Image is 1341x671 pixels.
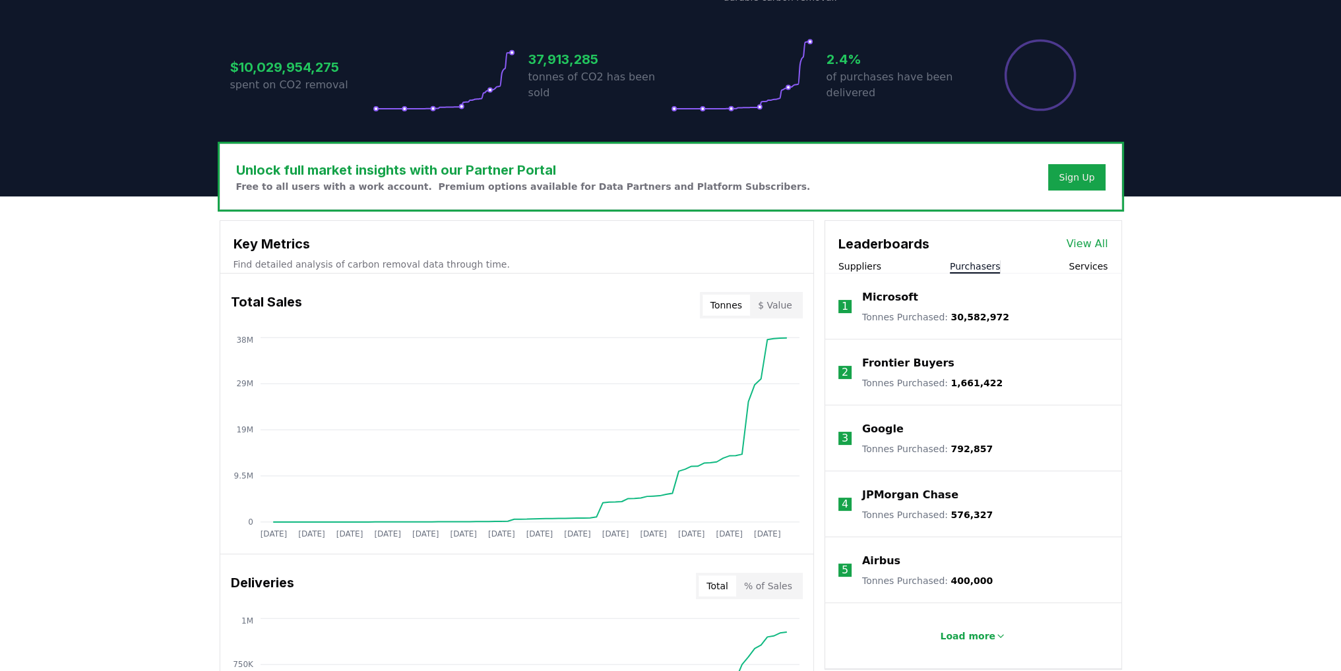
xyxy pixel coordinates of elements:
[1059,171,1094,184] a: Sign Up
[564,529,591,539] tspan: [DATE]
[842,496,848,512] p: 4
[602,529,629,539] tspan: [DATE]
[450,529,477,539] tspan: [DATE]
[241,616,253,626] tspan: 1M
[412,529,439,539] tspan: [DATE]
[260,529,287,539] tspan: [DATE]
[862,355,954,371] a: Frontier Buyers
[234,258,800,271] p: Find detailed analysis of carbon removal data through time.
[716,529,743,539] tspan: [DATE]
[298,529,325,539] tspan: [DATE]
[862,574,993,587] p: Tonnes Purchased :
[862,442,993,455] p: Tonnes Purchased :
[230,57,373,77] h3: $10,029,954,275
[838,260,881,273] button: Suppliers
[750,295,800,316] button: $ Value
[678,529,705,539] tspan: [DATE]
[842,562,848,578] p: 5
[231,292,302,318] h3: Total Sales
[929,623,1016,649] button: Load more
[236,180,811,193] p: Free to all users with a work account. Premium options available for Data Partners and Platform S...
[488,529,515,539] tspan: [DATE]
[940,629,995,643] p: Load more
[234,234,800,254] h3: Key Metrics
[826,49,969,69] h3: 2.4%
[951,378,1003,388] span: 1,661,422
[699,575,736,597] button: Total
[248,517,253,527] tspan: 0
[951,510,993,520] span: 576,327
[951,444,993,454] span: 792,857
[374,529,401,539] tspan: [DATE]
[951,575,993,586] span: 400,000
[862,487,958,503] a: JPMorgan Chase
[526,529,553,539] tspan: [DATE]
[1069,260,1107,273] button: Services
[233,660,254,669] tspan: 750K
[1003,38,1077,112] div: Percentage of sales delivered
[231,573,294,599] h3: Deliveries
[236,160,811,180] h3: Unlock full market insights with our Partner Portal
[862,553,900,569] a: Airbus
[528,69,671,101] p: tonnes of CO2 has been sold
[336,529,363,539] tspan: [DATE]
[236,335,253,345] tspan: 38M
[862,376,1003,390] p: Tonnes Purchased :
[736,575,800,597] button: % of Sales
[234,471,253,481] tspan: 9.5M
[842,299,848,314] p: 1
[862,310,1009,324] p: Tonnes Purchased :
[842,365,848,380] p: 2
[950,260,1001,273] button: Purchasers
[842,430,848,446] p: 3
[236,425,253,434] tspan: 19M
[862,289,918,305] a: Microsoft
[640,529,667,539] tspan: [DATE]
[951,312,1009,322] span: 30,582,972
[754,529,781,539] tspan: [DATE]
[826,69,969,101] p: of purchases have been delivered
[862,508,993,521] p: Tonnes Purchased :
[1048,164,1105,190] button: Sign Up
[838,234,929,254] h3: Leaderboards
[862,421,904,437] a: Google
[1067,236,1108,252] a: View All
[702,295,750,316] button: Tonnes
[528,49,671,69] h3: 37,913,285
[236,379,253,388] tspan: 29M
[230,77,373,93] p: spent on CO2 removal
